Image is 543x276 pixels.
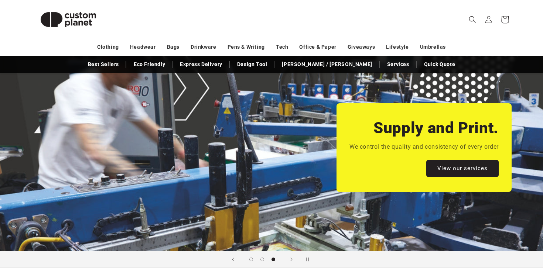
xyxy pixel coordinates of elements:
[349,142,499,152] p: We control the quality and consistency of every order
[302,251,318,268] button: Pause slideshow
[84,58,123,71] a: Best Sellers
[246,254,257,265] button: Load slide 1 of 3
[130,58,169,71] a: Eco Friendly
[299,41,336,54] a: Office & Paper
[416,196,543,276] iframe: Chat Widget
[233,58,271,71] a: Design Tool
[268,254,279,265] button: Load slide 3 of 3
[31,3,105,36] img: Custom Planet
[283,251,300,268] button: Next slide
[167,41,180,54] a: Bags
[386,41,409,54] a: Lifestyle
[228,41,265,54] a: Pens & Writing
[420,58,459,71] a: Quick Quote
[191,41,216,54] a: Drinkware
[176,58,226,71] a: Express Delivery
[373,118,499,138] h2: Supply and Print.
[348,41,375,54] a: Giveaways
[97,41,119,54] a: Clothing
[278,58,376,71] a: [PERSON_NAME] / [PERSON_NAME]
[276,41,288,54] a: Tech
[225,251,241,268] button: Previous slide
[257,254,268,265] button: Load slide 2 of 3
[130,41,156,54] a: Headwear
[420,41,446,54] a: Umbrellas
[426,159,499,177] a: View our services
[464,11,481,28] summary: Search
[383,58,413,71] a: Services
